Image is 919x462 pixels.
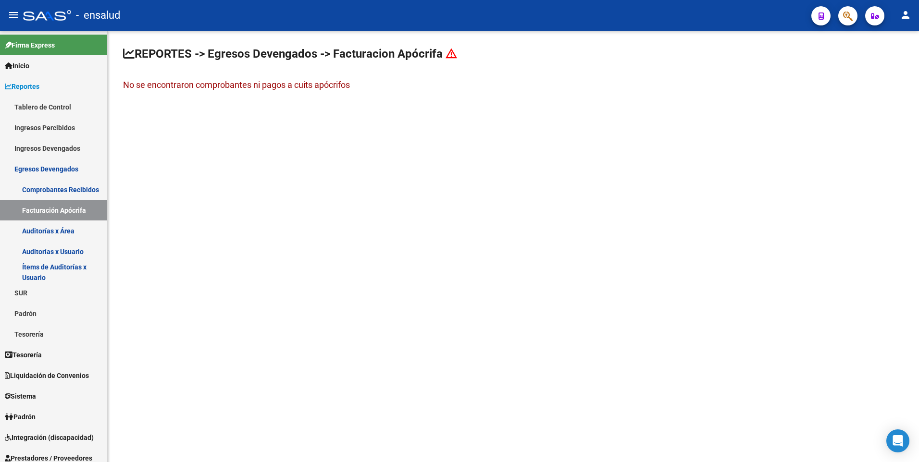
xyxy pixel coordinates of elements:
span: Firma Express [5,40,55,50]
span: Sistema [5,391,36,401]
div: Open Intercom Messenger [886,429,909,452]
span: Tesorería [5,350,42,360]
span: Padrón [5,412,36,422]
h3: No se encontraron comprobantes ni pagos a cuits apócrifos [123,78,904,92]
span: Inicio [5,61,29,71]
mat-icon: person [900,9,911,21]
span: - ensalud [76,5,120,26]
span: Liquidación de Convenios [5,370,89,381]
mat-icon: menu [8,9,19,21]
span: REPORTES -> Egresos Devengados -> Facturacion Apócrifa [123,47,457,61]
span: Reportes [5,81,39,92]
span: Integración (discapacidad) [5,432,94,443]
